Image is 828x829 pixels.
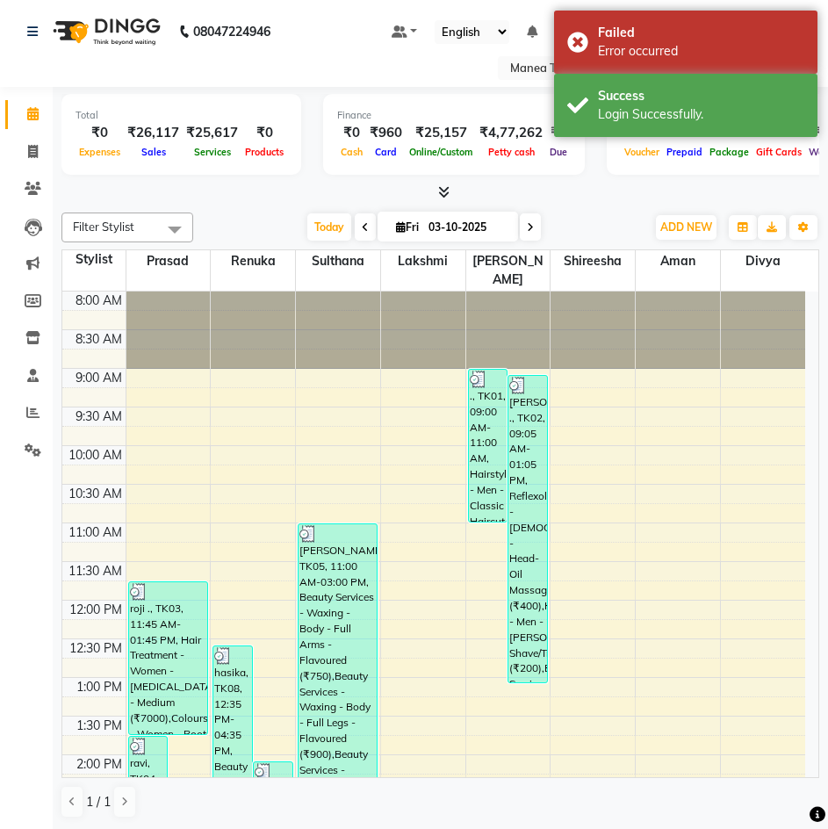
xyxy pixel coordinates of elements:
[86,793,111,811] span: 1 / 1
[466,250,551,291] span: [PERSON_NAME]
[337,108,571,123] div: Finance
[337,123,366,143] div: ₹0
[406,123,476,143] div: ₹25,157
[65,562,126,580] div: 11:30 AM
[621,146,663,158] span: Voucher
[337,146,366,158] span: Cash
[469,370,508,522] div: ., TK01, 09:00 AM-11:00 AM, Hairstyles - Men - Classic Haircut (₹300),Beauty Essentials - Nails -...
[183,123,241,143] div: ₹25,617
[45,7,165,56] img: logo
[73,678,126,696] div: 1:00 PM
[66,639,126,658] div: 12:30 PM
[126,250,211,272] span: Prasad
[241,146,287,158] span: Products
[663,146,706,158] span: Prepaid
[546,123,571,143] div: ₹0
[72,407,126,426] div: 9:30 AM
[660,220,712,234] span: ADD NEW
[129,582,207,734] div: roji ., TK03, 11:45 AM-01:45 PM, Hair Treatment - Women - [MEDICAL_DATA] - Medium (₹7000),Colours...
[193,7,270,56] b: 08047224946
[598,42,804,61] div: Error occurred
[65,523,126,542] div: 11:00 AM
[307,213,351,241] span: Today
[76,146,124,158] span: Expenses
[62,250,126,269] div: Stylist
[381,250,465,272] span: Lakshmi
[423,214,511,241] input: 2025-10-03
[72,369,126,387] div: 9:00 AM
[73,717,126,735] div: 1:30 PM
[72,292,126,310] div: 8:00 AM
[241,123,287,143] div: ₹0
[551,250,635,272] span: shireesha
[598,105,804,124] div: Login Successfully.
[476,123,546,143] div: ₹4,77,262
[76,108,287,123] div: Total
[129,737,168,811] div: ravi, TK04, 01:45 PM-02:45 PM, Colours - Men - [MEDICAL_DATA] Free (₹1100)
[65,446,126,465] div: 10:00 AM
[66,601,126,619] div: 12:00 PM
[721,250,805,272] span: Divya
[406,146,476,158] span: Online/Custom
[392,220,423,234] span: Fri
[191,146,234,158] span: Services
[211,250,295,272] span: Renuka
[371,146,400,158] span: Card
[296,250,380,272] span: Sulthana
[76,123,124,143] div: ₹0
[73,220,134,234] span: Filter Stylist
[656,215,716,240] button: ADD NEW
[508,376,547,682] div: [PERSON_NAME] ., TK02, 09:05 AM-01:05 PM, Reflexology - [DEMOGRAPHIC_DATA] - Head-Oil Massage (₹4...
[546,146,571,158] span: Due
[598,24,804,42] div: Failed
[138,146,169,158] span: Sales
[124,123,183,143] div: ₹26,117
[598,87,804,105] div: Success
[72,330,126,349] div: 8:30 AM
[65,485,126,503] div: 10:30 AM
[636,250,720,272] span: Aman
[366,123,406,143] div: ₹960
[485,146,538,158] span: Petty cash
[706,146,752,158] span: Package
[752,146,805,158] span: Gift Cards
[73,755,126,774] div: 2:00 PM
